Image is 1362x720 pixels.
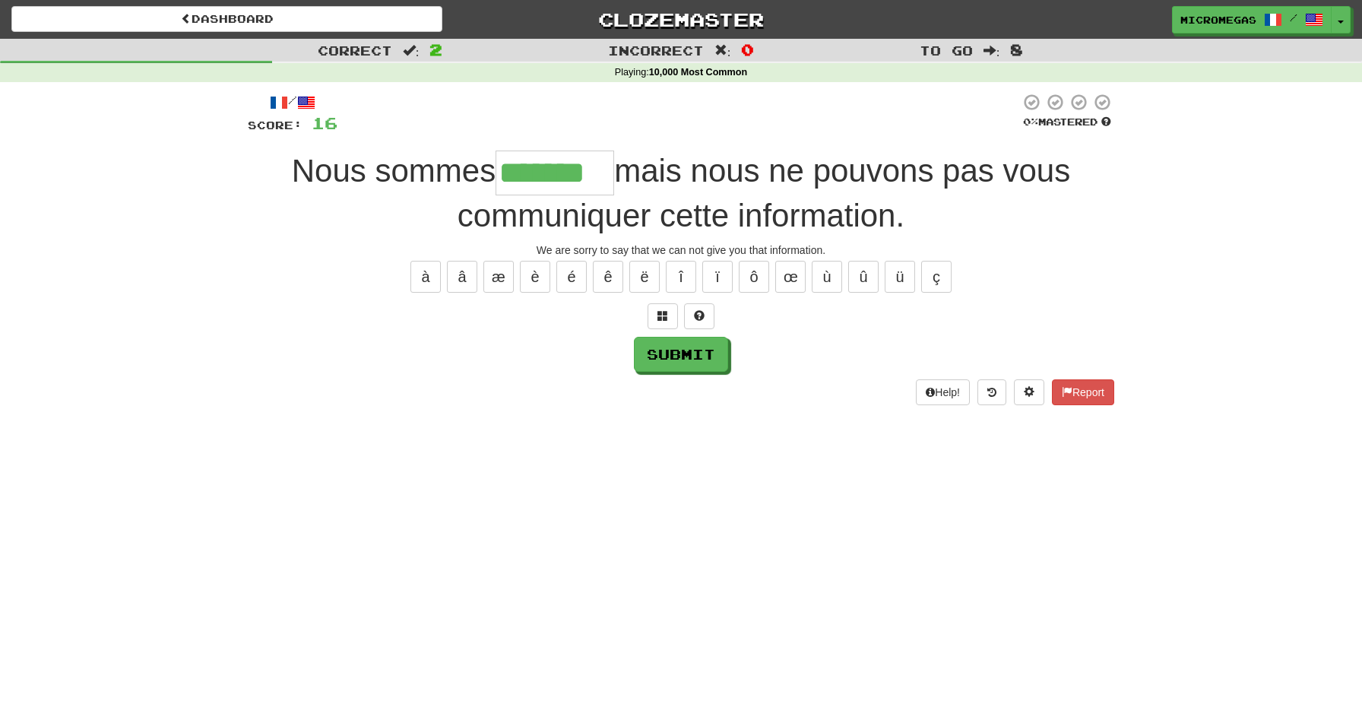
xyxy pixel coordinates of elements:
button: Report [1052,379,1114,405]
button: Help! [916,379,970,405]
button: ï [702,261,733,293]
button: Round history (alt+y) [977,379,1006,405]
span: 16 [312,113,337,132]
span: 0 % [1023,116,1038,128]
button: ù [812,261,842,293]
button: ë [629,261,660,293]
button: â [447,261,477,293]
button: à [410,261,441,293]
button: ç [921,261,952,293]
strong: 10,000 Most Common [649,67,747,78]
button: Single letter hint - you only get 1 per sentence and score half the points! alt+h [684,303,714,329]
span: 0 [741,40,754,59]
a: Clozemaster [465,6,896,33]
span: To go [920,43,973,58]
span: Score: [248,119,302,132]
div: We are sorry to say that we can not give you that information. [248,243,1114,258]
span: Nous sommes [292,153,496,189]
button: î [666,261,696,293]
span: microMEGAS [1180,13,1256,27]
button: é [556,261,587,293]
button: Submit [634,337,728,372]
span: / [1290,12,1297,23]
span: 2 [429,40,442,59]
button: ü [885,261,915,293]
span: Incorrect [608,43,704,58]
div: / [248,93,337,112]
span: Correct [318,43,392,58]
a: Dashboard [11,6,442,32]
span: mais nous ne pouvons pas vous communiquer cette information. [458,153,1070,233]
span: : [403,44,420,57]
button: œ [775,261,806,293]
div: Mastered [1020,116,1114,129]
span: 8 [1010,40,1023,59]
a: microMEGAS / [1172,6,1332,33]
button: è [520,261,550,293]
button: Switch sentence to multiple choice alt+p [648,303,678,329]
button: æ [483,261,514,293]
button: ê [593,261,623,293]
span: : [714,44,731,57]
button: û [848,261,879,293]
button: ô [739,261,769,293]
span: : [983,44,1000,57]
